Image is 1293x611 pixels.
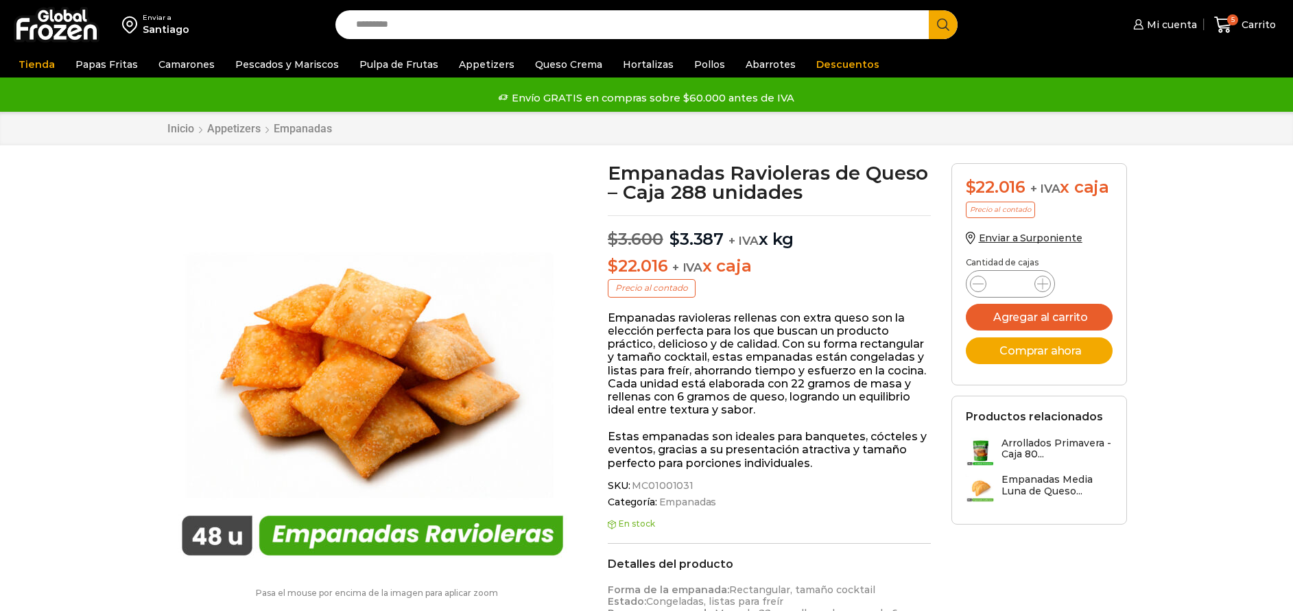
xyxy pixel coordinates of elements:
span: Carrito [1238,18,1276,32]
p: Empanadas ravioleras rellenas con extra queso son la elección perfecta para los que buscan un pro... [608,311,931,417]
h3: Arrollados Primavera - Caja 80... [1001,438,1113,461]
a: Tienda [12,51,62,77]
span: $ [608,229,618,249]
a: Descuentos [809,51,886,77]
p: En stock [608,519,931,529]
a: Papas Fritas [69,51,145,77]
span: Enviar a Surponiente [979,232,1082,244]
img: empanada-raviolera [167,163,578,575]
strong: Estado: [608,595,646,608]
a: Queso Crema [528,51,609,77]
p: Precio al contado [608,279,696,297]
span: MC01001031 [630,480,693,492]
input: Product quantity [997,274,1023,293]
a: Empanadas [657,496,717,508]
h3: Empanadas Media Luna de Queso... [1001,474,1113,497]
span: $ [966,177,976,197]
bdi: 3.600 [608,229,663,249]
a: Inicio [167,122,195,135]
a: Empanadas [273,122,333,135]
span: + IVA [728,234,759,248]
span: SKU: [608,480,931,492]
bdi: 3.387 [669,229,724,249]
bdi: 22.016 [966,177,1025,197]
div: Enviar a [143,13,189,23]
p: x kg [608,215,931,250]
a: Hortalizas [616,51,680,77]
span: 5 [1227,14,1238,25]
a: Mi cuenta [1130,11,1197,38]
div: Santiago [143,23,189,36]
span: + IVA [672,261,702,274]
button: Comprar ahora [966,337,1113,364]
p: Pasa el mouse por encima de la imagen para aplicar zoom [167,588,588,598]
img: address-field-icon.svg [122,13,143,36]
a: Arrollados Primavera - Caja 80... [966,438,1113,467]
span: Mi cuenta [1143,18,1197,32]
a: Appetizers [206,122,261,135]
a: Pescados y Mariscos [228,51,346,77]
h1: Empanadas Ravioleras de Queso – Caja 288 unidades [608,163,931,202]
span: $ [669,229,680,249]
span: Categoría: [608,496,931,508]
h2: Detalles del producto [608,558,931,571]
button: Agregar al carrito [966,304,1113,331]
a: Abarrotes [739,51,803,77]
p: Cantidad de cajas [966,258,1113,267]
a: Pulpa de Frutas [353,51,445,77]
a: 5 Carrito [1211,9,1279,41]
p: Precio al contado [966,202,1035,218]
a: Appetizers [452,51,521,77]
p: Estas empanadas son ideales para banquetes, cócteles y eventos, gracias a su presentación atracti... [608,430,931,470]
a: Pollos [687,51,732,77]
a: Camarones [152,51,222,77]
h2: Productos relacionados [966,410,1103,423]
button: Search button [929,10,958,39]
p: x caja [608,256,931,276]
div: x caja [966,178,1113,197]
span: $ [608,256,618,276]
nav: Breadcrumb [167,122,333,135]
bdi: 22.016 [608,256,667,276]
a: Empanadas Media Luna de Queso... [966,474,1113,503]
a: Enviar a Surponiente [966,232,1082,244]
span: + IVA [1030,182,1060,195]
strong: Forma de la empanada: [608,584,729,596]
